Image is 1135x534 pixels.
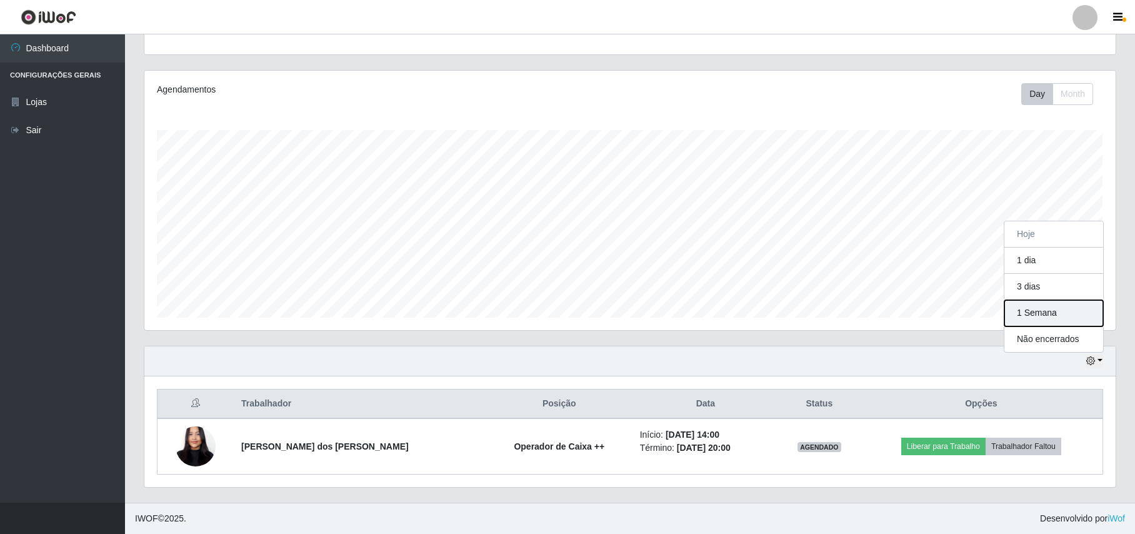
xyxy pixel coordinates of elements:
[157,83,540,96] div: Agendamentos
[234,390,486,419] th: Trabalhador
[797,442,841,452] span: AGENDADO
[1004,274,1103,300] button: 3 dias
[486,390,632,419] th: Posição
[241,441,409,451] strong: [PERSON_NAME] dos [PERSON_NAME]
[1004,326,1103,352] button: Não encerrados
[677,443,731,453] time: [DATE] 20:00
[901,438,986,455] button: Liberar para Trabalho
[1052,83,1093,105] button: Month
[176,403,216,490] img: 1724686435024.jpeg
[986,438,1061,455] button: Trabalhador Faltou
[135,513,158,523] span: IWOF
[640,441,771,455] li: Término:
[514,441,604,451] strong: Operador de Caixa ++
[779,390,860,419] th: Status
[1021,83,1093,105] div: First group
[632,390,779,419] th: Data
[640,428,771,441] li: Início:
[135,512,186,525] span: © 2025 .
[860,390,1103,419] th: Opções
[1004,300,1103,326] button: 1 Semana
[1021,83,1053,105] button: Day
[1004,221,1103,248] button: Hoje
[1040,512,1125,525] span: Desenvolvido por
[1107,513,1125,523] a: iWof
[1004,248,1103,274] button: 1 dia
[1021,83,1103,105] div: Toolbar with button groups
[21,9,76,25] img: CoreUI Logo
[666,430,719,440] time: [DATE] 14:00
